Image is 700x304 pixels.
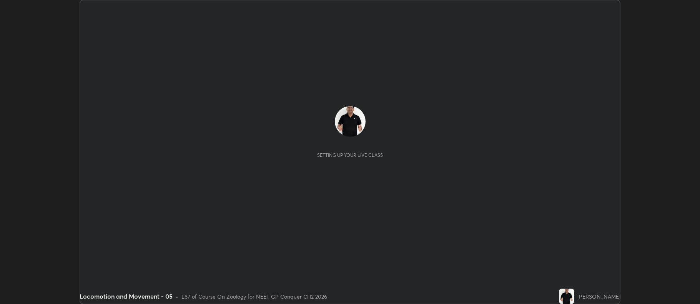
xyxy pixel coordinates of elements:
div: • [176,292,178,301]
div: [PERSON_NAME] [577,292,620,301]
div: Setting up your live class [317,152,383,158]
img: 0f3390f70cd44b008778aac013c3f139.jpg [335,106,366,137]
div: Locomotion and Movement - 05 [80,292,173,301]
div: L67 of Course On Zoology for NEET GP Conquer CH2 2026 [181,292,327,301]
img: 0f3390f70cd44b008778aac013c3f139.jpg [559,289,574,304]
